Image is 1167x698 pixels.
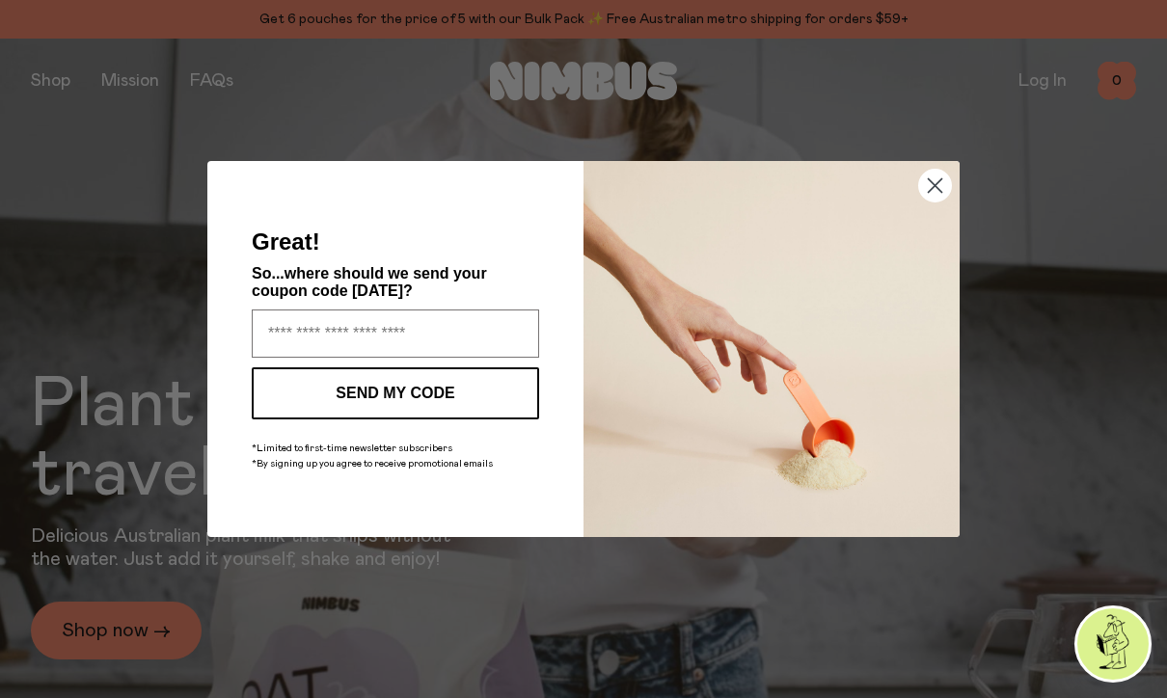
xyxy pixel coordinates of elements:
[252,228,320,255] span: Great!
[1077,608,1149,680] img: agent
[252,459,493,469] span: *By signing up you agree to receive promotional emails
[252,265,487,299] span: So...where should we send your coupon code [DATE]?
[252,443,452,453] span: *Limited to first-time newsletter subscribers
[583,161,960,537] img: c0d45117-8e62-4a02-9742-374a5db49d45.jpeg
[252,309,539,358] input: Enter your email address
[252,367,539,419] button: SEND MY CODE
[918,169,952,202] button: Close dialog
